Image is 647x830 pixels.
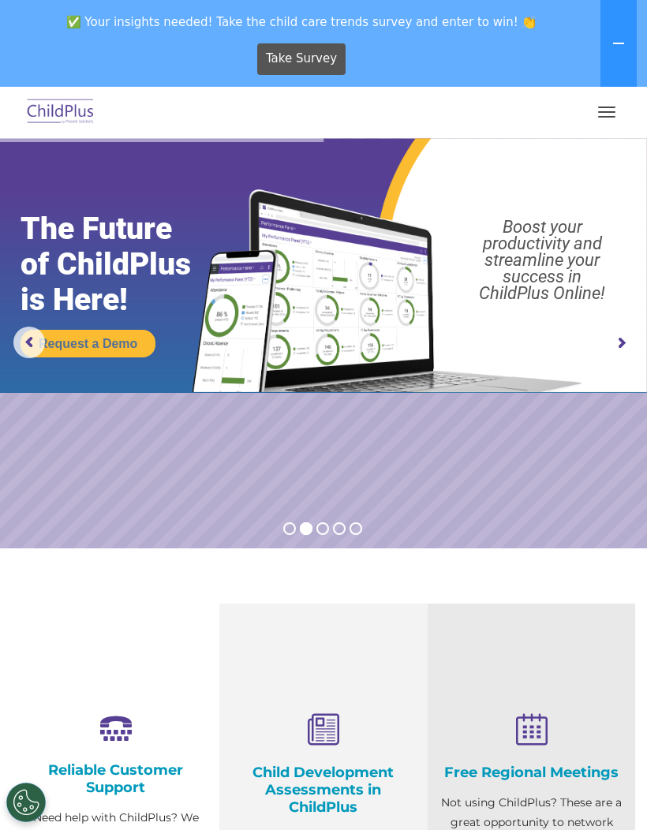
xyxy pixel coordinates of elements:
h4: Free Regional Meetings [439,764,623,781]
rs-layer: Boost your productivity and streamline your success in ChildPlus Online! [447,219,638,301]
span: Take Survey [266,45,337,73]
button: Cookies Settings [6,783,46,822]
h4: Child Development Assessments in ChildPlus [231,764,415,816]
span: ✅ Your insights needed! Take the child care trends survey and enter to win! 👏 [6,6,597,37]
a: Take Survey [257,43,346,75]
a: Request a Demo [21,330,155,357]
img: ChildPlus by Procare Solutions [24,94,98,131]
h4: Reliable Customer Support [24,761,208,796]
rs-layer: The Future of ChildPlus is Here! [21,211,227,318]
